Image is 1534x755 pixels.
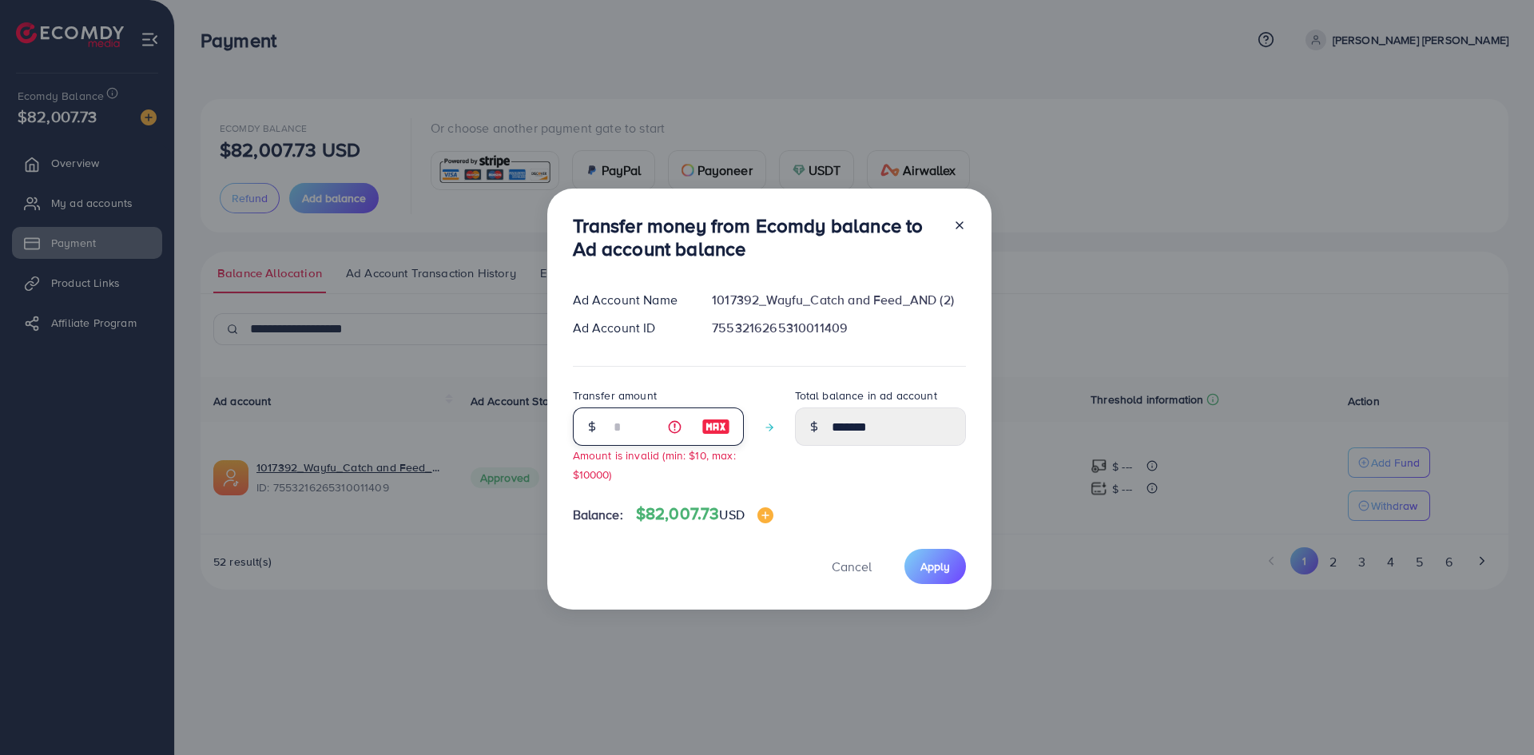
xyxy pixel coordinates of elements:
[560,319,700,337] div: Ad Account ID
[560,291,700,309] div: Ad Account Name
[904,549,966,583] button: Apply
[812,549,892,583] button: Cancel
[701,417,730,436] img: image
[699,291,978,309] div: 1017392_Wayfu_Catch and Feed_AND (2)
[636,504,773,524] h4: $82,007.73
[699,319,978,337] div: 7553216265310011409
[920,558,950,574] span: Apply
[795,387,937,403] label: Total balance in ad account
[573,506,623,524] span: Balance:
[1466,683,1522,743] iframe: Chat
[832,558,872,575] span: Cancel
[719,506,744,523] span: USD
[573,447,736,481] small: Amount is invalid (min: $10, max: $10000)
[757,507,773,523] img: image
[573,387,657,403] label: Transfer amount
[573,214,940,260] h3: Transfer money from Ecomdy balance to Ad account balance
